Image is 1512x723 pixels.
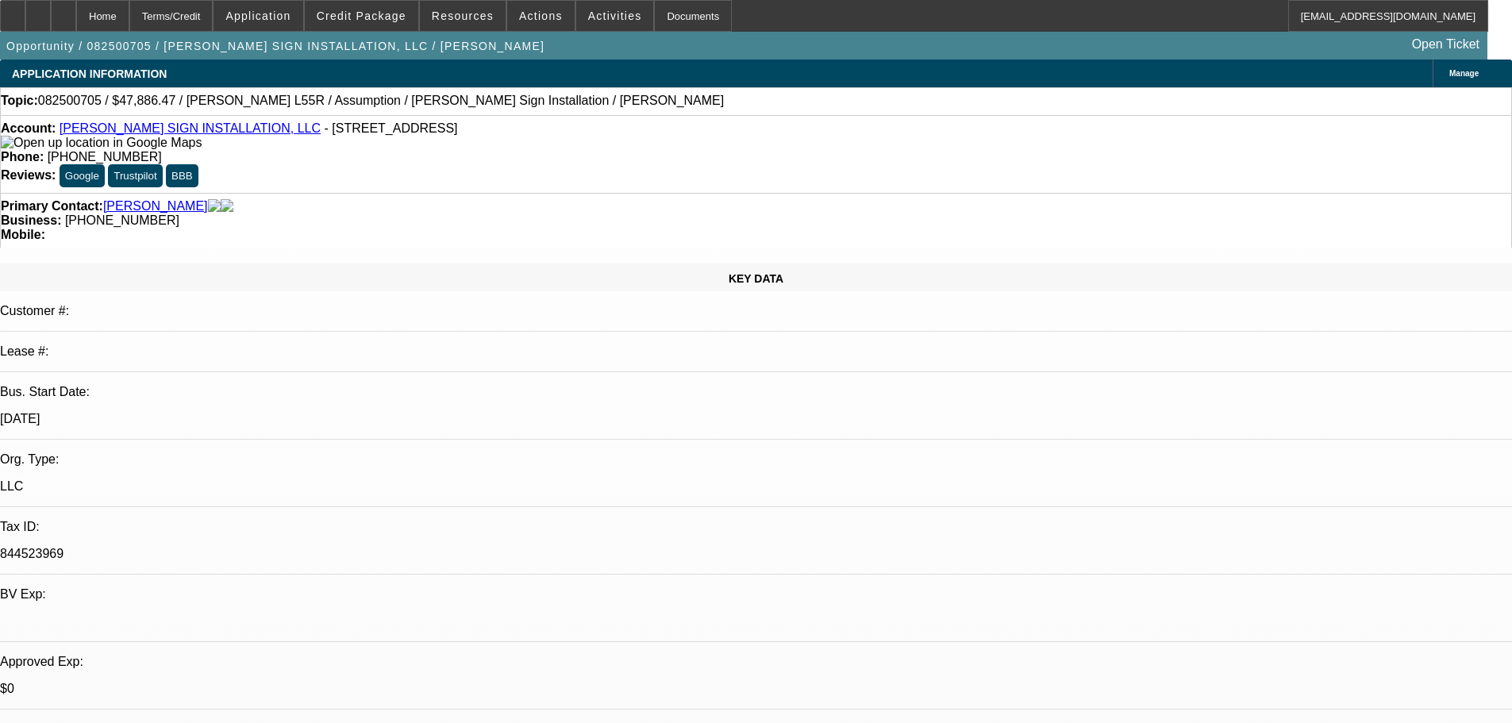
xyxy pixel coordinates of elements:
button: Activities [576,1,654,31]
strong: Reviews: [1,168,56,182]
button: Application [214,1,302,31]
button: Google [60,164,105,187]
button: BBB [166,164,198,187]
strong: Phone: [1,150,44,163]
span: APPLICATION INFORMATION [12,67,167,80]
span: Credit Package [317,10,406,22]
a: Open Ticket [1406,31,1486,58]
button: Resources [420,1,506,31]
strong: Mobile: [1,228,45,241]
span: [PHONE_NUMBER] [48,150,162,163]
span: Activities [588,10,642,22]
button: Actions [507,1,575,31]
a: [PERSON_NAME] SIGN INSTALLATION, LLC [60,121,321,135]
span: Manage [1449,69,1479,78]
a: [PERSON_NAME] [103,199,208,213]
span: 082500705 / $47,886.47 / [PERSON_NAME] L55R / Assumption / [PERSON_NAME] Sign Installation / [PER... [38,94,724,108]
img: facebook-icon.png [208,199,221,213]
strong: Primary Contact: [1,199,103,213]
button: Credit Package [305,1,418,31]
span: Opportunity / 082500705 / [PERSON_NAME] SIGN INSTALLATION, LLC / [PERSON_NAME] [6,40,544,52]
strong: Account: [1,121,56,135]
a: View Google Maps [1,136,202,149]
span: Application [225,10,290,22]
strong: Topic: [1,94,38,108]
strong: Business: [1,213,61,227]
span: [PHONE_NUMBER] [65,213,179,227]
button: Trustpilot [108,164,162,187]
span: Resources [432,10,494,22]
span: Actions [519,10,563,22]
span: KEY DATA [729,272,783,285]
span: - [STREET_ADDRESS] [325,121,458,135]
img: Open up location in Google Maps [1,136,202,150]
img: linkedin-icon.png [221,199,233,213]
